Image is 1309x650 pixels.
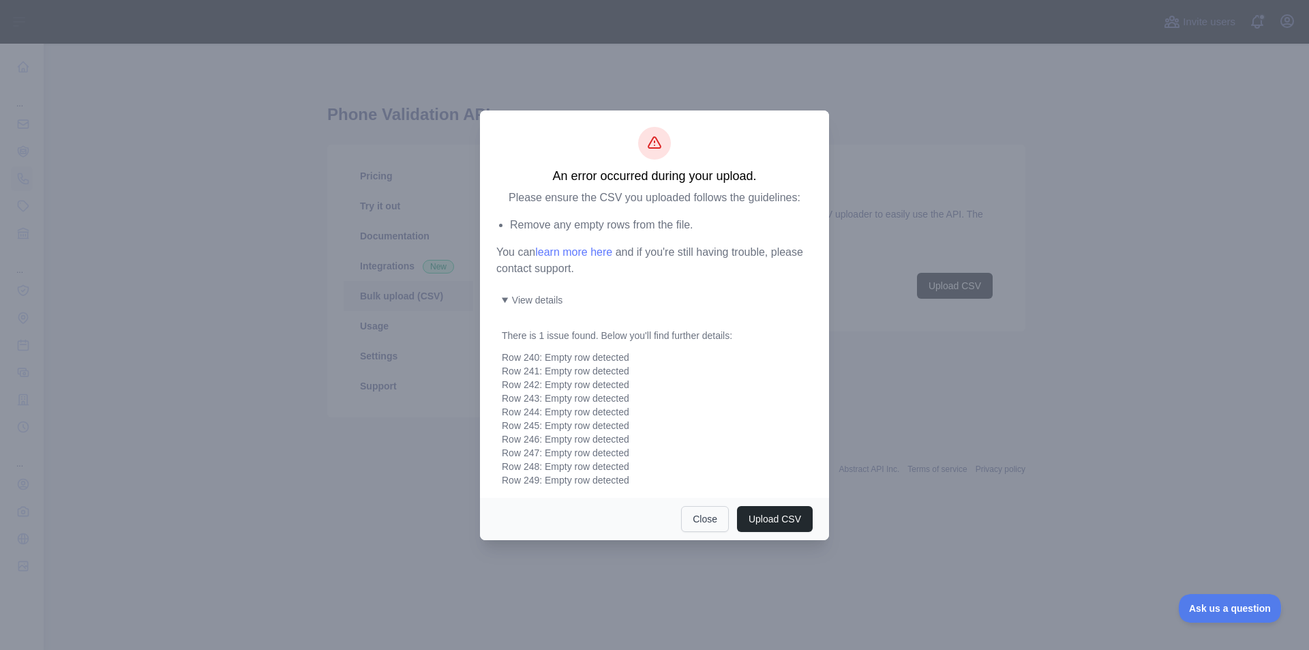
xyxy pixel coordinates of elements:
[535,246,612,258] a: learn more here
[496,190,813,206] p: Please ensure the CSV you uploaded follows the guidelines:
[510,217,813,233] li: Remove any empty rows from the file.
[1179,594,1282,623] iframe: Toggle Customer Support
[737,506,813,532] button: Upload CSV
[496,168,813,184] h3: An error occurred during your upload.
[502,351,813,487] div: Row 200: Empty row detected Row 201: Empty row detected Row 202: Empty row detected Row 203: Empt...
[681,506,729,532] button: Close
[502,293,813,307] summary: View details
[496,244,813,277] p: You can and if you're still having trouble, please contact support.
[502,329,813,342] p: There is 1 issue found . Below you'll find further details:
